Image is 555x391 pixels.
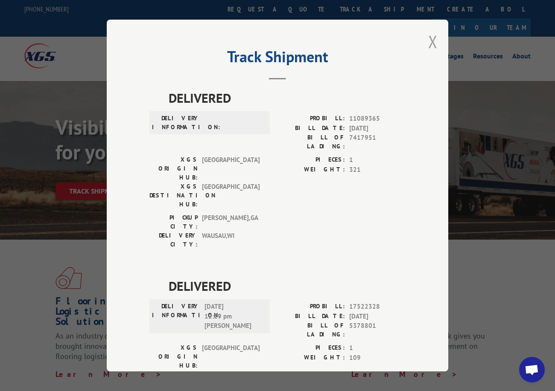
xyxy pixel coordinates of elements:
[277,311,345,321] label: BILL DATE:
[277,321,345,339] label: BILL OF LADING:
[519,357,545,382] div: Open chat
[202,182,260,209] span: [GEOGRAPHIC_DATA]
[149,51,406,67] h2: Track Shipment
[349,321,406,339] span: 5378801
[149,155,198,182] label: XGS ORIGIN HUB:
[202,155,260,182] span: [GEOGRAPHIC_DATA]
[202,343,260,370] span: [GEOGRAPHIC_DATA]
[149,213,198,231] label: PICKUP CITY:
[277,155,345,165] label: PIECES:
[349,123,406,133] span: [DATE]
[149,343,198,370] label: XGS ORIGIN HUB:
[349,353,406,362] span: 109
[349,165,406,174] span: 321
[152,114,200,132] label: DELIVERY INFORMATION:
[277,133,345,151] label: BILL OF LADING:
[169,276,406,295] span: DELIVERED
[202,213,260,231] span: [PERSON_NAME] , GA
[277,343,345,353] label: PIECES:
[169,88,406,107] span: DELIVERED
[349,155,406,165] span: 1
[277,114,345,124] label: PROBILL:
[349,114,406,124] span: 11089365
[349,311,406,321] span: [DATE]
[149,231,198,249] label: DELIVERY CITY:
[349,302,406,312] span: 17522328
[428,30,438,53] button: Close modal
[277,302,345,312] label: PROBILL:
[204,302,262,331] span: [DATE] 12:29 pm [PERSON_NAME]
[277,123,345,133] label: BILL DATE:
[152,302,200,331] label: DELIVERY INFORMATION:
[202,231,260,249] span: WAUSAU , WI
[349,343,406,353] span: 1
[277,353,345,362] label: WEIGHT:
[277,165,345,174] label: WEIGHT:
[349,133,406,151] span: 7417951
[149,182,198,209] label: XGS DESTINATION HUB:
